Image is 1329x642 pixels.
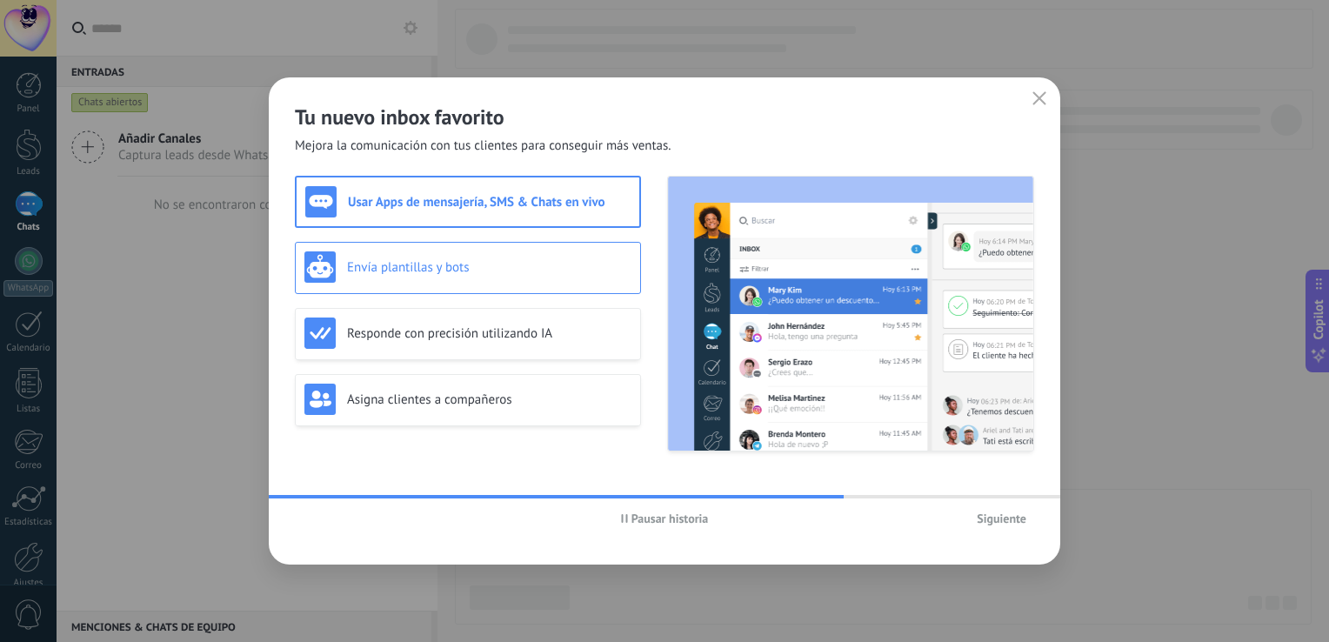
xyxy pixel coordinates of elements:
h3: Usar Apps de mensajería, SMS & Chats en vivo [348,194,631,211]
span: Mejora la comunicación con tus clientes para conseguir más ventas. [295,137,671,155]
span: Pausar historia [631,512,709,525]
span: Siguiente [977,512,1026,525]
button: Siguiente [969,505,1034,532]
h2: Tu nuevo inbox favorito [295,104,1034,130]
button: Pausar historia [613,505,717,532]
h3: Asigna clientes a compañeros [347,391,631,408]
h3: Responde con precisión utilizando IA [347,325,631,342]
h3: Envía plantillas y bots [347,259,631,276]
